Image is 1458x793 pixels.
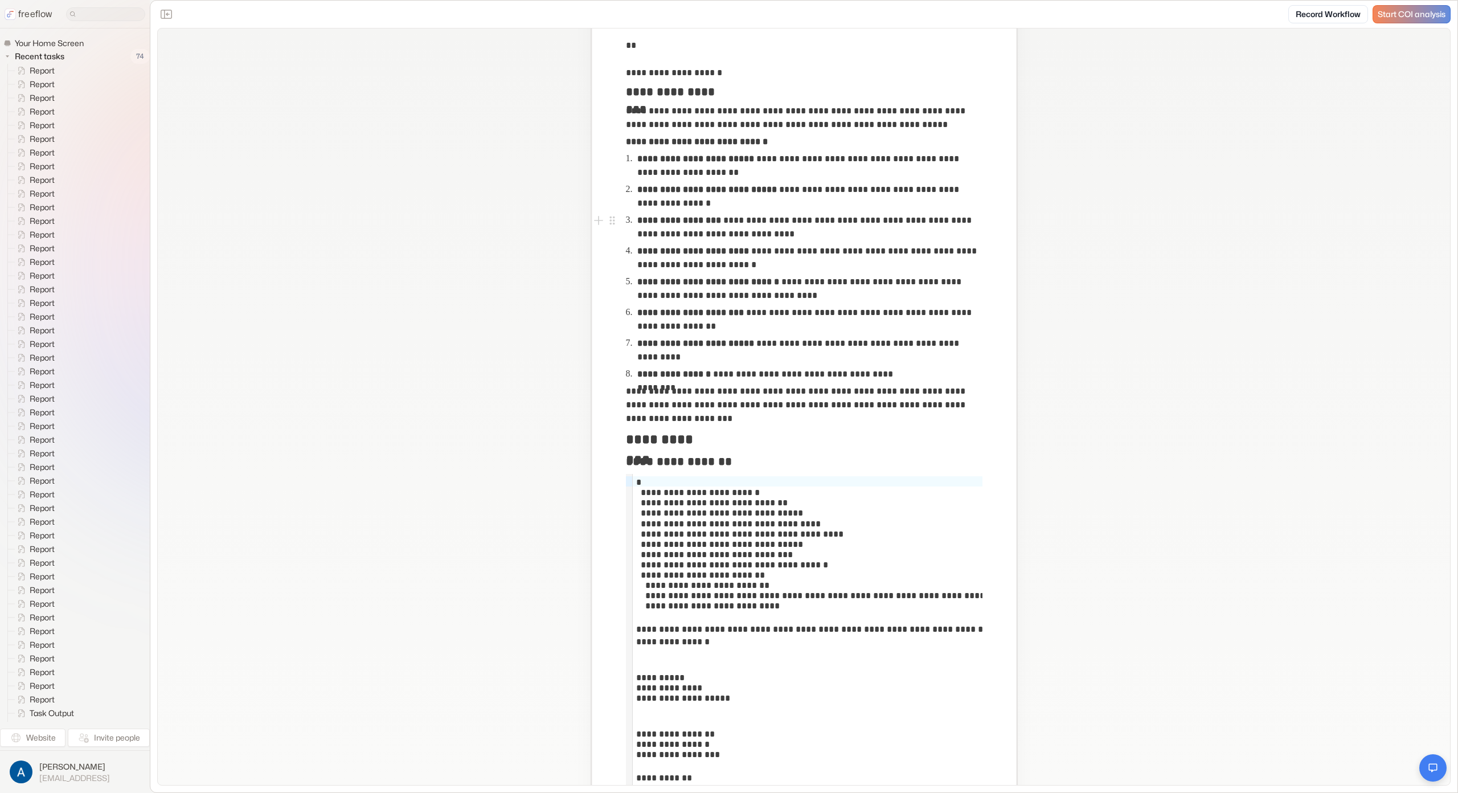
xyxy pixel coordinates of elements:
a: Report [8,365,59,378]
span: Report [27,530,58,541]
span: Report [27,516,58,528]
a: Report [8,433,59,447]
a: Report [8,638,59,652]
span: Report [27,694,58,705]
button: Open chat [1419,754,1447,782]
a: Report [8,91,59,105]
span: Report [27,598,58,610]
span: Report [27,92,58,104]
a: Report [8,501,59,515]
span: Start COI analysis [1378,10,1445,19]
span: Report [27,243,58,254]
a: Report [8,406,59,419]
button: Invite people [68,729,150,747]
span: Report [27,338,58,350]
a: Task Output [8,706,79,720]
span: Report [27,79,58,90]
a: Report [8,283,59,296]
a: Report [8,187,59,201]
a: Report [8,228,59,242]
a: Report [8,310,59,324]
button: Open block menu [605,214,619,227]
span: [PERSON_NAME] [39,761,110,772]
span: 74 [130,49,150,64]
a: Report [8,77,59,91]
a: Report [8,597,59,611]
a: Report [8,324,59,337]
a: Report [8,419,59,433]
a: Report [8,214,59,228]
span: Report [27,147,58,158]
span: Report [27,461,58,473]
span: Report [27,448,58,459]
a: Report [8,378,59,392]
span: Report [27,297,58,309]
span: Report [27,284,58,295]
span: Task Output [27,708,77,719]
span: Report [27,584,58,596]
span: Report [27,256,58,268]
span: Report [27,557,58,569]
span: Report [27,270,58,281]
span: Report [27,626,58,637]
span: Report [27,571,58,582]
span: Report [27,352,58,363]
img: profile [10,761,32,783]
a: Record Workflow [1288,5,1368,23]
button: Recent tasks [3,50,69,63]
span: Report [27,325,58,336]
a: Report [8,132,59,146]
span: Report [27,161,58,172]
a: Report [8,474,59,488]
a: Report [8,146,59,160]
a: Report [8,64,59,77]
a: Report [8,665,59,679]
a: freeflow [5,7,52,21]
span: Report [27,174,58,186]
a: Report [8,556,59,570]
a: Report [8,296,59,310]
a: Report [8,173,59,187]
span: Report [27,639,58,651]
span: [EMAIL_ADDRESS] [39,773,110,783]
a: Report [8,255,59,269]
span: Report [27,120,58,131]
a: Report [8,570,59,583]
a: Report [8,447,59,460]
span: Report [27,612,58,623]
a: Report [8,201,59,214]
a: Report [8,337,59,351]
a: Report [8,529,59,542]
span: Report [27,379,58,391]
a: Report [8,679,59,693]
a: Report [8,105,59,118]
a: Report [8,269,59,283]
a: Report [8,583,59,597]
span: Report [27,543,58,555]
a: Report [8,392,59,406]
span: Report [27,366,58,377]
span: Report [27,106,58,117]
span: Report [27,489,58,500]
a: Report [8,542,59,556]
span: Report [27,434,58,445]
button: Add block [592,214,605,227]
span: Report [27,420,58,432]
span: Report [27,311,58,322]
span: Your Home Screen [13,38,87,49]
a: Report [8,242,59,255]
a: Report [8,118,59,132]
a: Start COI analysis [1373,5,1451,23]
span: Report [27,393,58,404]
span: Report [27,188,58,199]
a: Report [8,160,59,173]
span: Report [27,133,58,145]
button: Close the sidebar [157,5,175,23]
a: Task Output [8,720,79,734]
a: Report [8,624,59,638]
a: Report [8,515,59,529]
span: Report [27,65,58,76]
span: Report [27,202,58,213]
span: Report [27,667,58,678]
span: Report [27,229,58,240]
